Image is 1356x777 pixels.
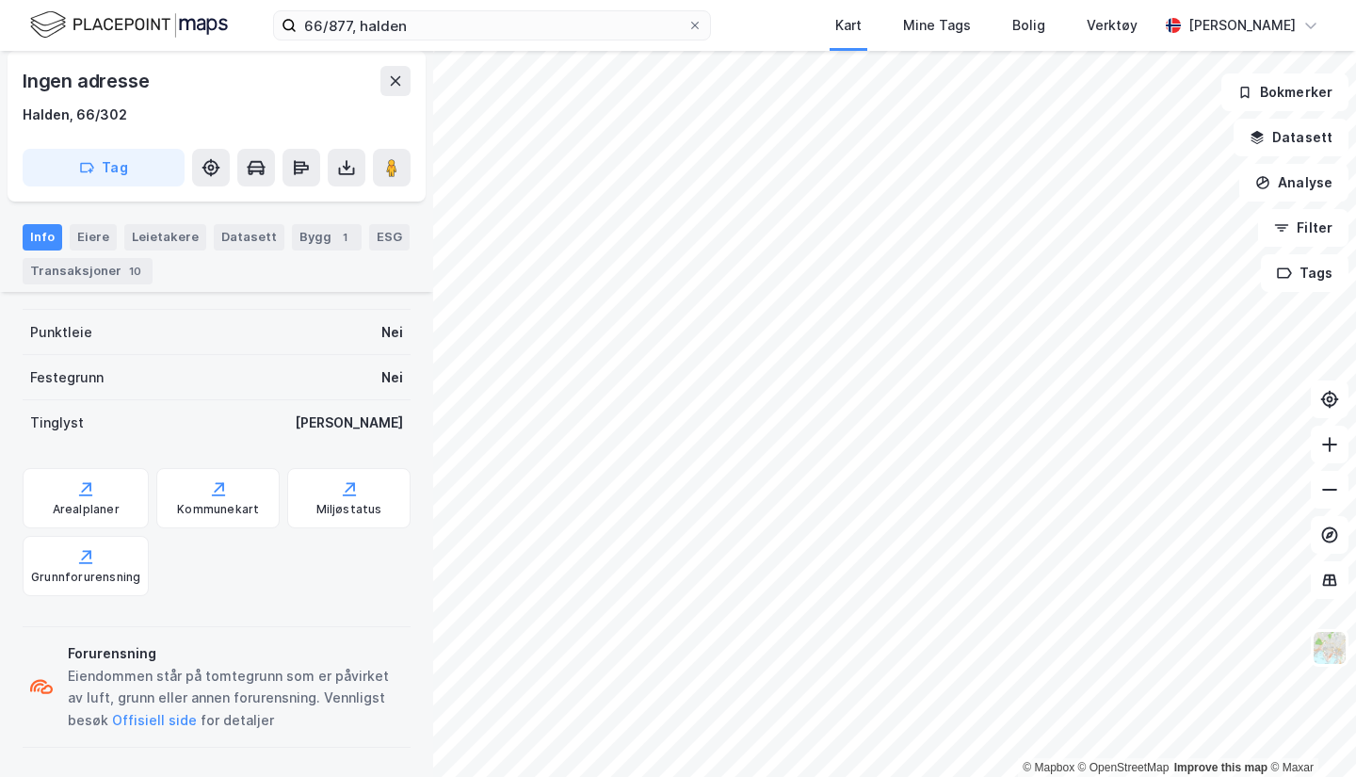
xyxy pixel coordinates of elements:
[1023,761,1074,774] a: Mapbox
[903,14,971,37] div: Mine Tags
[31,570,140,585] div: Grunnforurensning
[30,8,228,41] img: logo.f888ab2527a4732fd821a326f86c7f29.svg
[30,412,84,434] div: Tinglyst
[53,502,120,517] div: Arealplaner
[68,642,403,665] div: Forurensning
[381,366,403,389] div: Nei
[1258,209,1348,247] button: Filter
[292,224,362,251] div: Bygg
[23,104,127,126] div: Halden, 66/302
[1312,630,1348,666] img: Z
[30,321,92,344] div: Punktleie
[1234,119,1348,156] button: Datasett
[68,665,403,733] div: Eiendommen står på tomtegrunn som er påvirket av luft, grunn eller annen forurensning. Vennligst ...
[1078,761,1170,774] a: OpenStreetMap
[1174,761,1267,774] a: Improve this map
[23,149,185,186] button: Tag
[1239,164,1348,202] button: Analyse
[124,224,206,251] div: Leietakere
[125,262,145,281] div: 10
[214,224,284,251] div: Datasett
[1188,14,1296,37] div: [PERSON_NAME]
[295,412,403,434] div: [PERSON_NAME]
[23,258,153,284] div: Transaksjoner
[1261,254,1348,292] button: Tags
[177,502,259,517] div: Kommunekart
[1012,14,1045,37] div: Bolig
[316,502,382,517] div: Miljøstatus
[30,366,104,389] div: Festegrunn
[1221,73,1348,111] button: Bokmerker
[369,224,410,251] div: ESG
[23,66,153,96] div: Ingen adresse
[381,321,403,344] div: Nei
[1262,687,1356,777] div: Kontrollprogram for chat
[70,224,117,251] div: Eiere
[335,228,354,247] div: 1
[297,11,687,40] input: Søk på adresse, matrikkel, gårdeiere, leietakere eller personer
[1262,687,1356,777] iframe: Chat Widget
[835,14,862,37] div: Kart
[23,224,62,251] div: Info
[1087,14,1138,37] div: Verktøy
